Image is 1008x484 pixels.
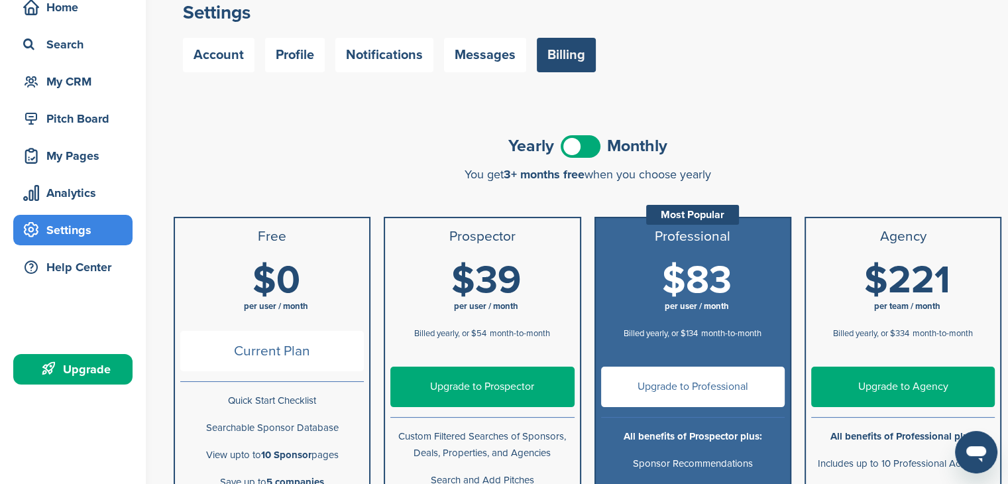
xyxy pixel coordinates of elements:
h3: Free [180,229,364,245]
a: Settings [13,215,133,245]
div: Settings [20,218,133,242]
span: per user / month [454,301,518,312]
span: 3+ months free [504,167,585,182]
span: Monthly [607,138,667,154]
span: Billed yearly, or $334 [833,328,909,339]
span: $39 [451,257,521,304]
a: Upgrade to Prospector [390,367,574,407]
div: Search [20,32,133,56]
span: per user / month [244,301,308,312]
b: 10 Sponsor [261,449,311,461]
h3: Prospector [390,229,574,245]
span: per team / month [873,301,940,312]
span: $83 [662,257,732,304]
a: Search [13,29,133,60]
span: per user / month [665,301,729,312]
span: Yearly [508,138,554,154]
p: View upto to pages [180,447,364,463]
div: Most Popular [646,205,739,225]
a: Billing [537,38,596,72]
a: My CRM [13,66,133,97]
span: month-to-month [701,328,761,339]
a: Profile [265,38,325,72]
h3: Agency [811,229,995,245]
p: Quick Start Checklist [180,393,364,409]
span: Billed yearly, or $54 [414,328,486,339]
a: Pitch Board [13,103,133,134]
span: $221 [864,257,950,304]
a: Upgrade to Agency [811,367,995,407]
h3: Professional [601,229,785,245]
div: My CRM [20,70,133,93]
a: Notifications [335,38,433,72]
span: Billed yearly, or $134 [624,328,698,339]
span: month-to-month [913,328,973,339]
p: Custom Filtered Searches of Sponsors, Deals, Properties, and Agencies [390,428,574,461]
a: Upgrade to Professional [601,367,785,407]
p: Includes up to 10 Professional Accounts [811,455,995,472]
a: Messages [444,38,526,72]
div: Pitch Board [20,107,133,131]
a: Account [183,38,254,72]
a: My Pages [13,141,133,171]
a: Upgrade [13,354,133,385]
p: Searchable Sponsor Database [180,420,364,436]
span: Current Plan [180,331,364,371]
a: Analytics [13,178,133,208]
div: My Pages [20,144,133,168]
b: All benefits of Prospector plus: [624,430,762,442]
span: $0 [252,257,300,304]
div: Help Center [20,255,133,279]
h2: Settings [183,1,992,25]
div: You get when you choose yearly [174,168,1001,181]
span: month-to-month [490,328,550,339]
iframe: Button to launch messaging window [955,431,997,473]
b: All benefits of Professional plus: [830,430,976,442]
p: Sponsor Recommendations [601,455,785,472]
a: Help Center [13,252,133,282]
div: Upgrade [20,357,133,381]
div: Analytics [20,181,133,205]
